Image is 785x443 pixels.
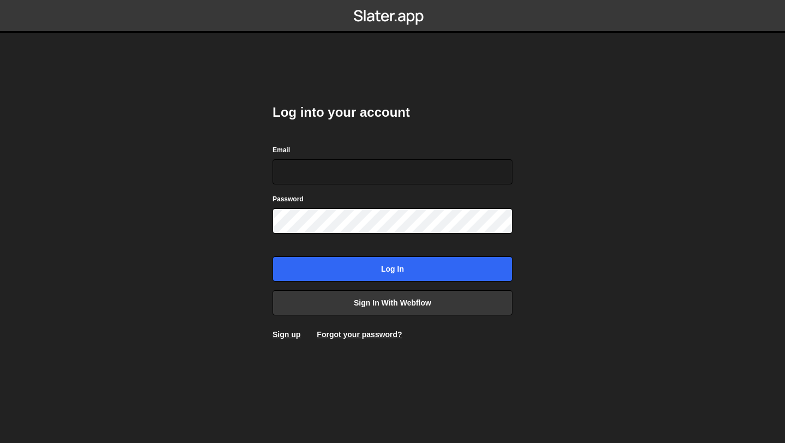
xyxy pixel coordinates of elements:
a: Forgot your password? [317,330,402,339]
label: Email [273,145,290,155]
h2: Log into your account [273,104,512,121]
a: Sign up [273,330,300,339]
input: Log in [273,256,512,282]
a: Sign in with Webflow [273,290,512,315]
label: Password [273,194,304,205]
